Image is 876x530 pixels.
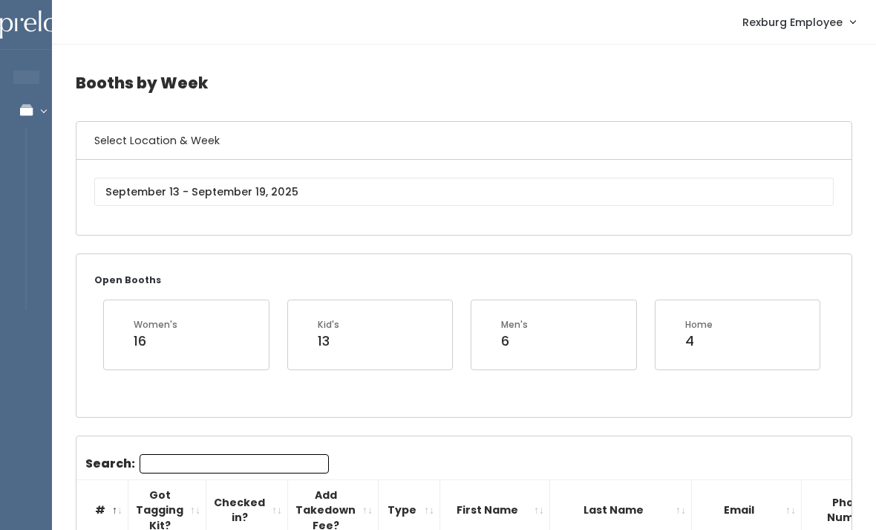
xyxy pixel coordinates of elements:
[728,6,870,38] a: Rexburg Employee
[742,14,843,30] span: Rexburg Employee
[94,274,161,286] small: Open Booths
[76,62,852,103] h4: Booths by Week
[685,332,713,351] div: 4
[76,122,852,160] h6: Select Location & Week
[134,332,177,351] div: 16
[85,454,329,474] label: Search:
[94,178,834,206] input: September 13 - September 19, 2025
[685,318,713,332] div: Home
[318,318,339,332] div: Kid's
[501,318,528,332] div: Men's
[134,318,177,332] div: Women's
[501,332,528,351] div: 6
[140,454,329,474] input: Search:
[318,332,339,351] div: 13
